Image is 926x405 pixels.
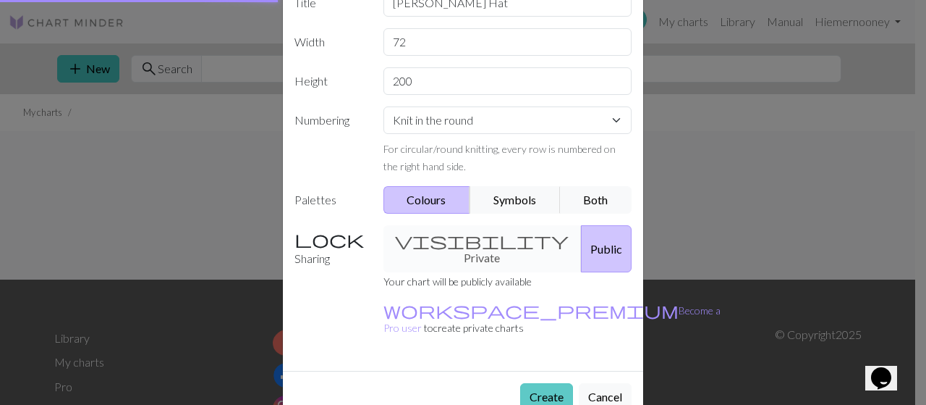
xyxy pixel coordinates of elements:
label: Sharing [286,225,375,272]
button: Public [581,225,632,272]
label: Height [286,67,375,95]
button: Colours [383,186,471,214]
a: Become a Pro user [383,304,721,334]
small: Your chart will be publicly available [383,275,532,288]
label: Numbering [286,107,375,175]
button: Both [560,186,632,214]
button: Symbols [470,186,561,214]
iframe: chat widget [865,347,912,391]
label: Width [286,28,375,56]
label: Palettes [286,186,375,214]
small: For circular/round knitting, every row is numbered on the right hand side. [383,143,616,172]
span: workspace_premium [383,300,679,320]
small: to create private charts [383,304,721,334]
